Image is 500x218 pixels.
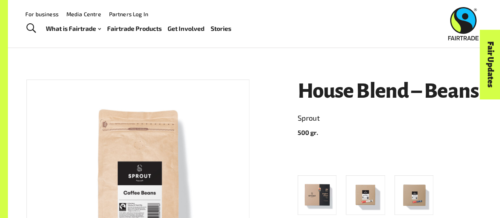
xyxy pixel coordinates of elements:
[21,19,41,38] a: Toggle Search
[46,23,101,34] a: What is Fairtrade
[448,7,479,40] img: Fairtrade Australia New Zealand logo
[109,11,148,17] a: Partners Log In
[66,11,101,17] a: Media Centre
[168,23,204,34] a: Get Involved
[298,112,482,125] a: Sprout
[25,11,58,17] a: For business
[298,128,482,137] p: 500 gr.
[107,23,161,34] a: Fairtrade Products
[298,80,482,102] h1: House Blend – Beans
[211,23,231,34] a: Stories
